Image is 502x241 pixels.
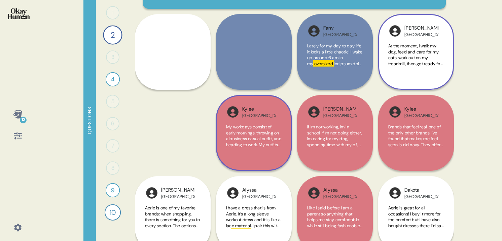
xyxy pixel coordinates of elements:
div: Dakota [404,187,438,194]
span: Like I said before I am a parent so anything that helps me stay comfortable while still being fas... [307,205,362,240]
img: l1ibTKarBSWXLOhlfT5LxFP+OttMJpPJZDKZTCbz9PgHEggSPYjZSwEAAAAASUVORK5CYII= [226,186,240,200]
img: l1ibTKarBSWXLOhlfT5LxFP+OttMJpPJZDKZTCbz9PgHEggSPYjZSwEAAAAASUVORK5CYII= [388,24,402,38]
div: 9 [106,183,120,198]
img: l1ibTKarBSWXLOhlfT5LxFP+OttMJpPJZDKZTCbz9PgHEggSPYjZSwEAAAAASUVORK5CYII= [307,105,321,119]
div: [GEOGRAPHIC_DATA] [404,113,438,118]
div: Alyssa [323,187,357,194]
div: 1 [106,6,119,19]
span: If Im not working, Im in school. If Im not doing either, Im caring for my dog, spending time with... [307,124,363,183]
div: [GEOGRAPHIC_DATA] [404,32,438,37]
img: okayhuman.3b1b6348.png [7,8,30,19]
span: Brands that feel real: one of the only other brands I’ve found that makes me feel seen is old nav... [388,124,443,206]
div: Kylee [404,106,438,113]
mark: oversized [231,228,251,235]
div: [GEOGRAPHIC_DATA] [323,32,357,37]
div: [GEOGRAPHIC_DATA] [242,194,276,199]
div: 12 [20,117,27,123]
div: [GEOGRAPHIC_DATA] [404,194,438,199]
div: [PERSON_NAME] [323,106,357,113]
img: l1ibTKarBSWXLOhlfT5LxFP+OttMJpPJZDKZTCbz9PgHEggSPYjZSwEAAAAASUVORK5CYII= [307,186,321,200]
img: l1ibTKarBSWXLOhlfT5LxFP+OttMJpPJZDKZTCbz9PgHEggSPYjZSwEAAAAASUVORK5CYII= [145,186,158,200]
div: 2 [103,25,122,44]
img: l1ibTKarBSWXLOhlfT5LxFP+OttMJpPJZDKZTCbz9PgHEggSPYjZSwEAAAAASUVORK5CYII= [307,24,321,38]
div: 10 [105,204,121,220]
div: Alyssa [242,187,276,194]
span: At the moment, I walk my dog, feed and care for my cats, work out on my treadmill, then get ready... [388,43,444,108]
div: 7 [106,139,119,153]
span: I have a dress that is from Aerie. It’s a long sleeve workout dress and it is like a lace materia... [226,205,281,234]
div: Kylee [242,106,276,113]
div: 5 [106,95,119,108]
img: l1ibTKarBSWXLOhlfT5LxFP+OttMJpPJZDKZTCbz9PgHEggSPYjZSwEAAAAASUVORK5CYII= [388,105,402,119]
div: Fany [323,25,357,32]
div: [GEOGRAPHIC_DATA] [242,113,276,118]
div: [GEOGRAPHIC_DATA] [323,194,357,199]
div: 6 [106,117,119,130]
div: [PERSON_NAME] [161,187,195,194]
div: 3 [106,50,119,64]
img: l1ibTKarBSWXLOhlfT5LxFP+OttMJpPJZDKZTCbz9PgHEggSPYjZSwEAAAAASUVORK5CYII= [388,186,402,200]
div: [PERSON_NAME] [404,25,438,32]
div: 4 [106,72,120,87]
img: l1ibTKarBSWXLOhlfT5LxFP+OttMJpPJZDKZTCbz9PgHEggSPYjZSwEAAAAASUVORK5CYII= [226,105,240,119]
div: [GEOGRAPHIC_DATA] [161,194,195,199]
div: 8 [106,161,119,175]
span: My workdays consist of early mornings, throwing on a business casual outfit, and heading to work.... [226,124,282,189]
div: [GEOGRAPHIC_DATA] [323,113,357,118]
span: Lately for my day to day life it looks a little chaotic! I wake up around 6 am in my [307,43,363,67]
mark: oversized [313,60,334,67]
